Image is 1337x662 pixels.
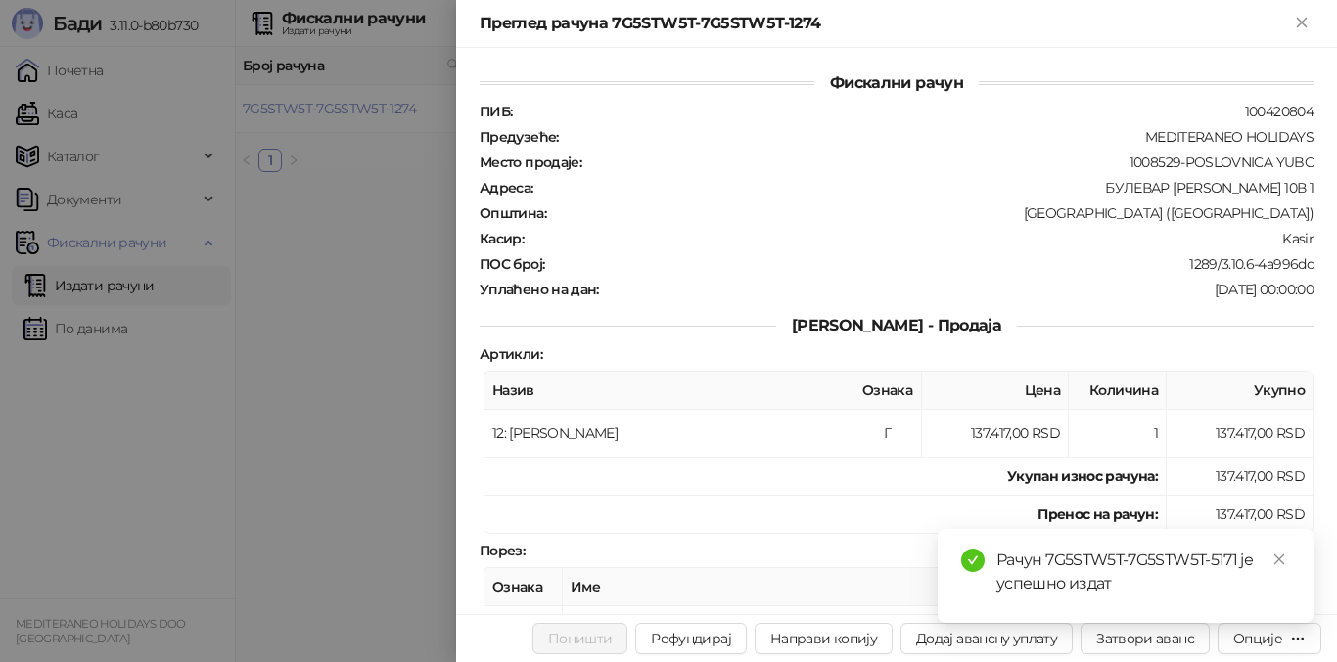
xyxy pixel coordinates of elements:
[526,230,1315,247] div: Kasir
[480,154,581,171] strong: Место продаје :
[480,103,512,120] strong: ПИБ :
[601,281,1315,298] div: [DATE] 00:00:00
[480,204,546,222] strong: Општина :
[1167,496,1314,534] td: 137.417,00 RSD
[1069,410,1167,458] td: 1
[776,316,1017,334] span: [PERSON_NAME] - Продаја
[514,103,1315,120] div: 100420804
[480,230,524,247] strong: Касир :
[484,568,563,606] th: Ознака
[814,73,979,92] span: Фискални рачун
[922,372,1069,410] th: Цена
[1167,410,1314,458] td: 137.417,00 RSD
[480,345,542,363] strong: Артикли :
[1037,506,1158,523] strong: Пренос на рачун :
[1167,458,1314,496] td: 137.417,00 RSD
[480,281,599,298] strong: Уплаћено на дан :
[922,410,1069,458] td: 137.417,00 RSD
[484,410,853,458] td: 12: [PERSON_NAME]
[770,630,877,647] span: Направи копију
[480,179,533,197] strong: Адреса :
[546,255,1315,273] div: 1289/3.10.6-4a996dc
[1268,549,1290,570] a: Close
[480,128,559,146] strong: Предузеће :
[900,623,1073,654] button: Додај авансну уплату
[532,623,628,654] button: Поништи
[1233,630,1282,647] div: Опције
[484,606,563,654] td: Г
[1069,372,1167,410] th: Количина
[535,179,1315,197] div: БУЛЕВАР [PERSON_NAME] 10В 1
[480,12,1290,35] div: Преглед рачуна 7G5STW5T-7G5STW5T-1274
[1272,552,1286,566] span: close
[755,623,893,654] button: Направи копију
[1007,467,1158,485] strong: Укупан износ рачуна :
[484,372,853,410] th: Назив
[548,204,1315,222] div: [GEOGRAPHIC_DATA] ([GEOGRAPHIC_DATA])
[583,154,1315,171] div: 1008529-POSLOVNICA YUBC
[1218,623,1321,654] button: Опције
[480,255,544,273] strong: ПОС број :
[635,623,747,654] button: Рефундирај
[561,128,1315,146] div: MEDITERANEO HOLIDAYS
[853,410,922,458] td: Г
[961,549,985,572] span: check-circle
[563,568,1088,606] th: Име
[1167,372,1314,410] th: Укупно
[563,606,1088,654] td: Без ПДВ
[1290,12,1314,35] button: Close
[1081,623,1210,654] button: Затвори аванс
[480,542,525,559] strong: Порез :
[996,549,1290,596] div: Рачун 7G5STW5T-7G5STW5T-5171 је успешно издат
[853,372,922,410] th: Ознака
